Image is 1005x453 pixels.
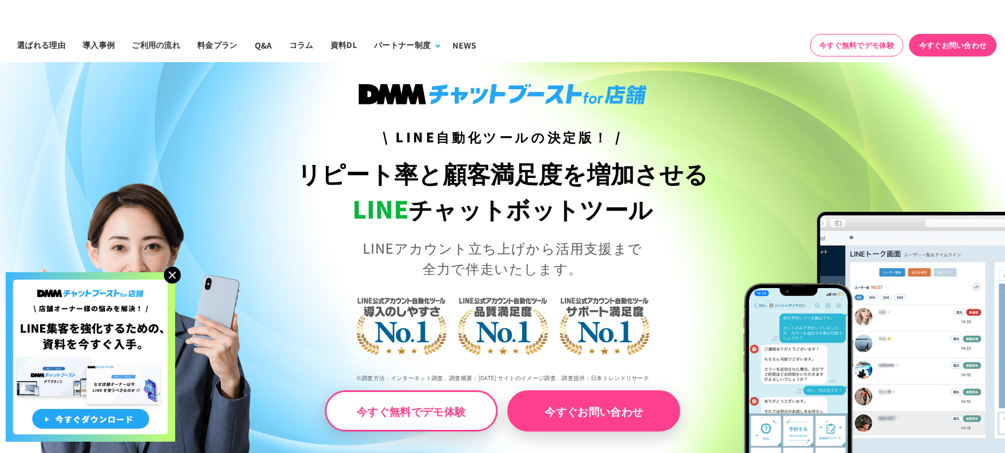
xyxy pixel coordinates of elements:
a: 料金プラン [189,28,246,62]
a: コラム [281,28,322,62]
a: NEWS [444,28,485,62]
a: 店舗オーナー様の悩みを解決!LINE集客を狂化するための資料を今すぐ入手! [6,272,175,286]
h1: リピート率と顧客満足度を増加させる チャットボットツール [251,155,754,226]
p: ※調査方法：インターネット調査、調査概要：[DATE] サイトのイメージ調査、調査提供：日本トレンドリサーチ [251,365,754,390]
a: Q&A [246,28,281,62]
a: 資料DL [322,28,366,62]
p: LINEアカウント立ち上げから活用支援まで 全力で伴走いたします。 [251,238,754,278]
a: 今すぐお問い合わせ [909,34,997,56]
img: LINE公式アカウント自動化ツール導入のしやすさNo.1｜LINE公式アカウント自動化ツール品質満足度No.1｜LINE公式アカウント自動化ツールサポート満足度No.1 [319,253,686,394]
a: 今すぐ無料でデモ体験 [810,34,903,56]
a: ご利用の流れ [123,28,189,62]
img: 店舗オーナー様の悩みを解決!LINE集客を狂化するための資料を今すぐ入手! [6,272,175,442]
div: パートナー制度 [374,39,430,51]
h3: \ LINE自動化ツールの決定版！ / [251,127,754,147]
a: 導入事例 [74,28,123,62]
span: LINE [353,191,408,225]
a: 今すぐお問い合わせ [507,390,680,432]
a: 今すぐ無料でデモ体験 [325,390,498,432]
a: 選ばれる理由 [8,28,74,62]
